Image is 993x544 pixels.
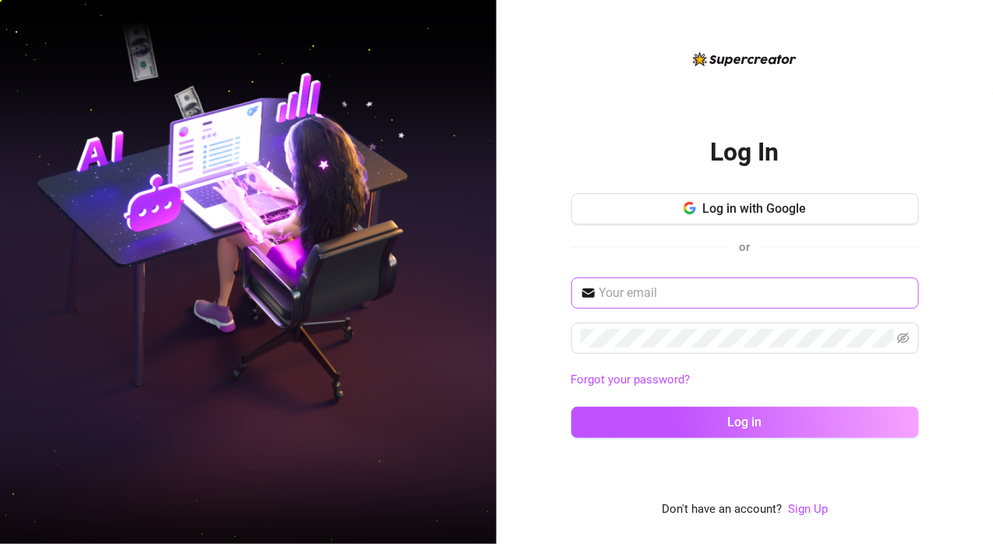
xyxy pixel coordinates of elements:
[740,240,751,254] span: or
[662,500,782,519] span: Don't have an account?
[571,373,691,387] a: Forgot your password?
[897,332,910,344] span: eye-invisible
[599,284,910,302] input: Your email
[702,201,806,216] span: Log in with Google
[728,415,762,429] span: Log in
[711,136,779,168] h2: Log In
[571,407,919,438] button: Log in
[693,52,797,66] img: logo-BBDzfeDw.svg
[788,500,828,519] a: Sign Up
[571,371,919,390] a: Forgot your password?
[788,502,828,516] a: Sign Up
[571,193,919,224] button: Log in with Google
